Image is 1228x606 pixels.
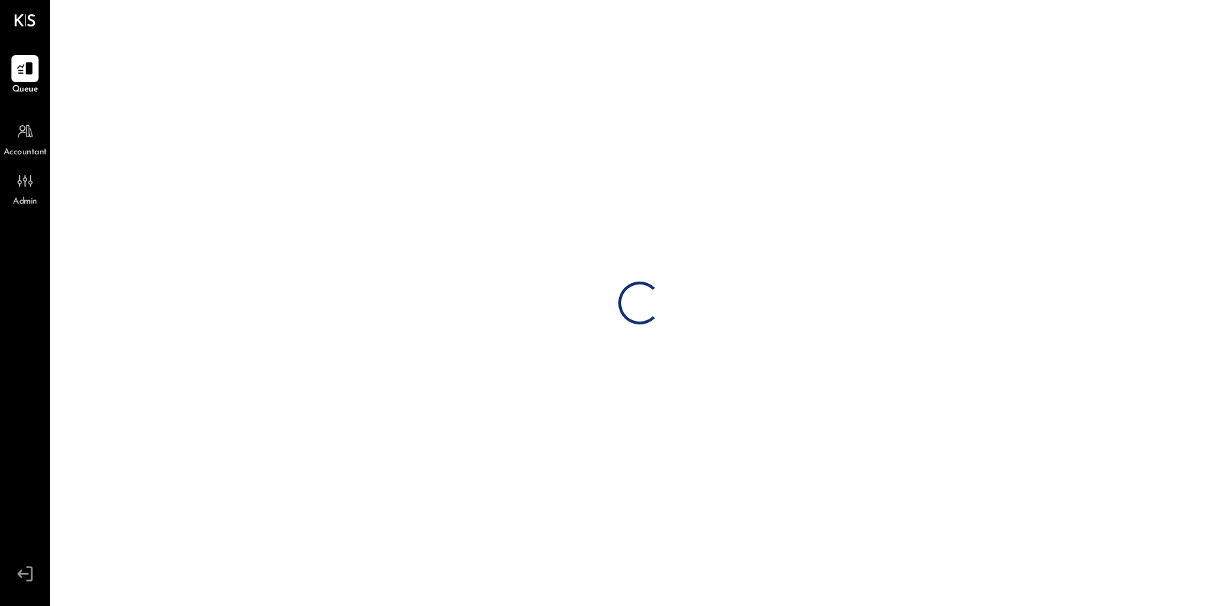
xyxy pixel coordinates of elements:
[12,84,39,96] span: Queue
[4,146,47,159] span: Accountant
[1,55,49,96] a: Queue
[13,196,37,209] span: Admin
[1,167,49,209] a: Admin
[1,118,49,159] a: Accountant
